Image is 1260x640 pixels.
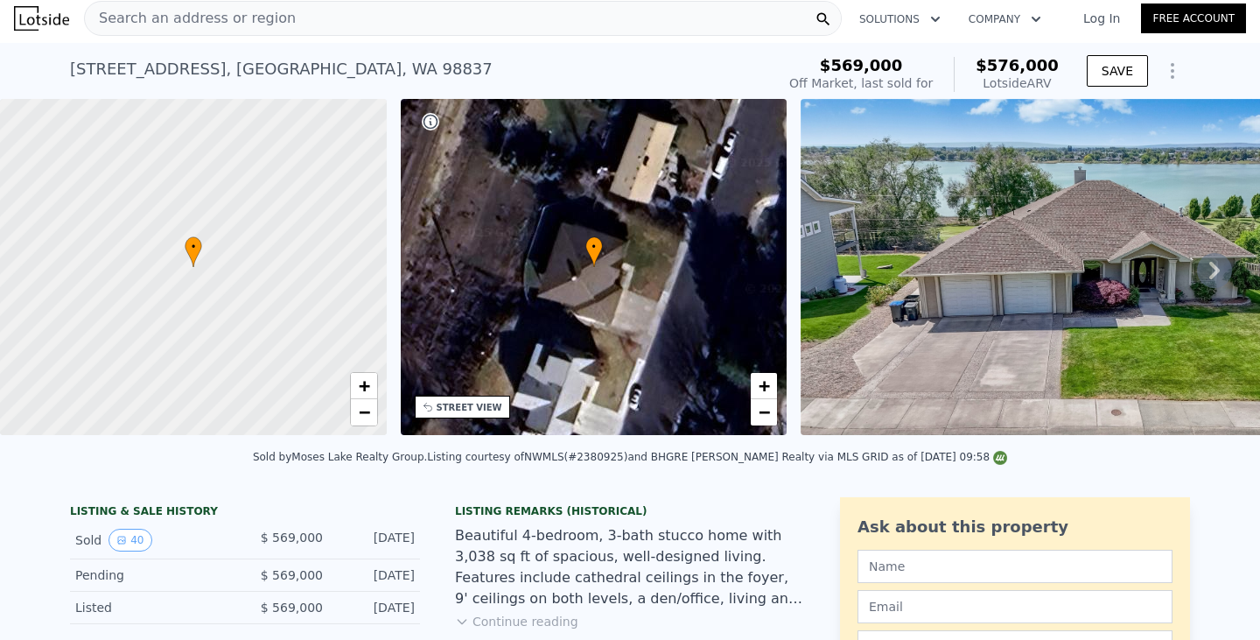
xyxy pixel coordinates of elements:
[759,375,770,397] span: +
[351,399,377,425] a: Zoom out
[455,613,578,630] button: Continue reading
[751,373,777,399] a: Zoom in
[955,4,1055,35] button: Company
[70,504,420,522] div: LISTING & SALE HISTORY
[358,375,369,397] span: +
[337,529,415,552] div: [DATE]
[85,8,296,29] span: Search an address or region
[108,529,151,552] button: View historical data
[337,599,415,616] div: [DATE]
[185,236,202,267] div: •
[358,401,369,423] span: −
[857,515,1172,539] div: Ask about this property
[75,599,231,616] div: Listed
[75,566,231,584] div: Pending
[253,451,427,463] div: Sold by Moses Lake Realty Group .
[585,239,603,255] span: •
[1062,10,1141,27] a: Log In
[437,401,502,414] div: STREET VIEW
[1141,4,1246,33] a: Free Account
[789,74,933,92] div: Off Market, last sold for
[820,56,903,74] span: $569,000
[585,236,603,267] div: •
[976,74,1059,92] div: Lotside ARV
[337,566,415,584] div: [DATE]
[1087,55,1148,87] button: SAVE
[351,373,377,399] a: Zoom in
[427,451,1007,463] div: Listing courtesy of NWMLS (#2380925) and BHGRE [PERSON_NAME] Realty via MLS GRID as of [DATE] 09:58
[976,56,1059,74] span: $576,000
[1155,53,1190,88] button: Show Options
[261,531,323,545] span: $ 569,000
[70,57,493,81] div: [STREET_ADDRESS] , [GEOGRAPHIC_DATA] , WA 98837
[993,451,1007,465] img: NWMLS Logo
[261,601,323,615] span: $ 569,000
[857,590,1172,623] input: Email
[845,4,955,35] button: Solutions
[14,6,69,31] img: Lotside
[185,239,202,255] span: •
[751,399,777,425] a: Zoom out
[455,504,805,518] div: Listing Remarks (Historical)
[759,401,770,423] span: −
[857,550,1172,583] input: Name
[455,525,805,609] div: Beautiful 4-bedroom, 3-bath stucco home with 3,038 sq ft of spacious, well-designed living. Featu...
[261,568,323,582] span: $ 569,000
[75,529,231,552] div: Sold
